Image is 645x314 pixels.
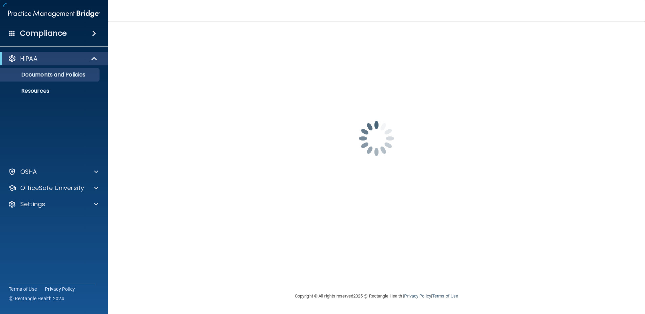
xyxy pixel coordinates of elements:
[432,293,458,299] a: Terms of Use
[8,200,98,208] a: Settings
[8,7,100,21] img: PMB logo
[45,286,75,292] a: Privacy Policy
[343,105,410,172] img: spinner.e123f6fc.gif
[404,293,431,299] a: Privacy Policy
[8,55,98,63] a: HIPAA
[9,286,37,292] a: Terms of Use
[253,285,500,307] div: Copyright © All rights reserved 2025 @ Rectangle Health | |
[9,295,64,302] span: Ⓒ Rectangle Health 2024
[4,88,96,94] p: Resources
[20,29,67,38] h4: Compliance
[20,200,45,208] p: Settings
[8,184,98,192] a: OfficeSafe University
[20,168,37,176] p: OSHA
[8,168,98,176] a: OSHA
[4,71,96,78] p: Documents and Policies
[20,55,37,63] p: HIPAA
[20,184,84,192] p: OfficeSafe University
